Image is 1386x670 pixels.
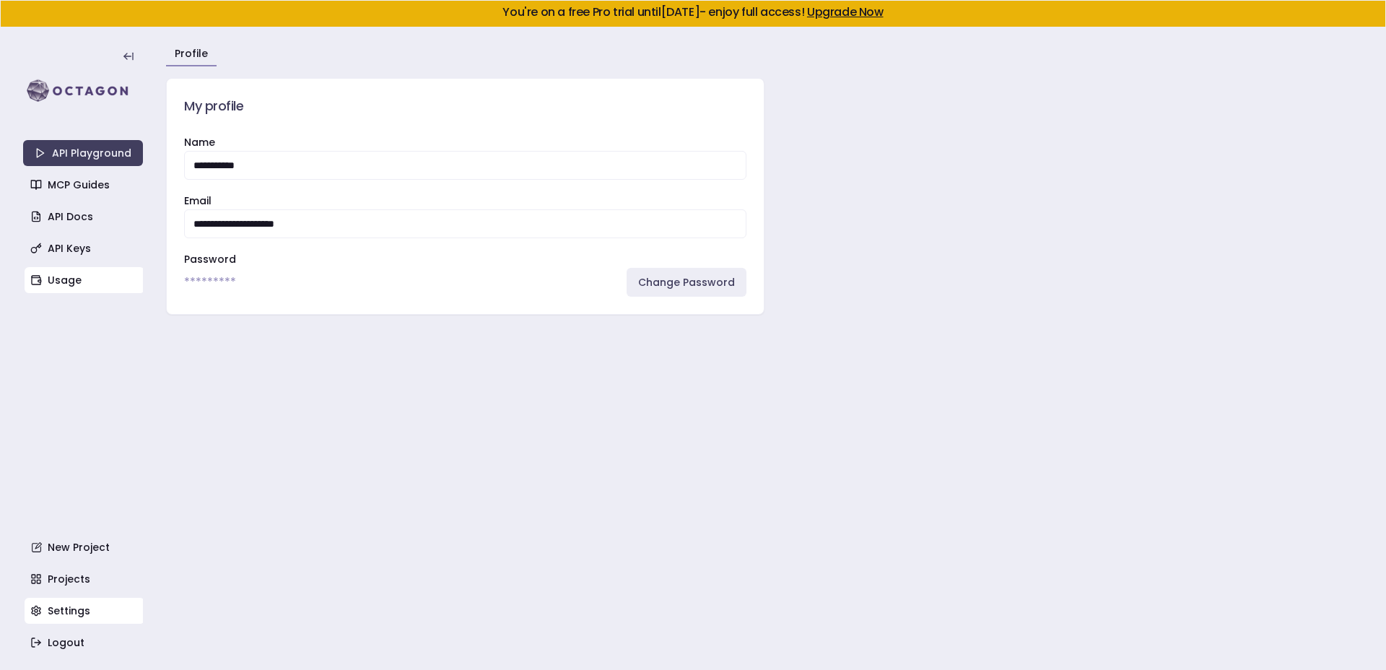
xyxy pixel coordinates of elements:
[23,77,143,105] img: logo-rect-yK7x_WSZ.svg
[25,534,144,560] a: New Project
[25,204,144,230] a: API Docs
[23,140,143,166] a: API Playground
[25,566,144,592] a: Projects
[25,267,144,293] a: Usage
[184,135,215,149] label: Name
[184,193,212,208] label: Email
[175,46,208,61] a: Profile
[25,598,144,624] a: Settings
[627,268,746,297] a: Change Password
[25,630,144,656] a: Logout
[12,6,1374,18] h5: You're on a free Pro trial until [DATE] - enjoy full access!
[25,235,144,261] a: API Keys
[807,4,884,20] a: Upgrade Now
[184,96,746,116] h3: My profile
[25,172,144,198] a: MCP Guides
[184,252,236,266] label: Password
